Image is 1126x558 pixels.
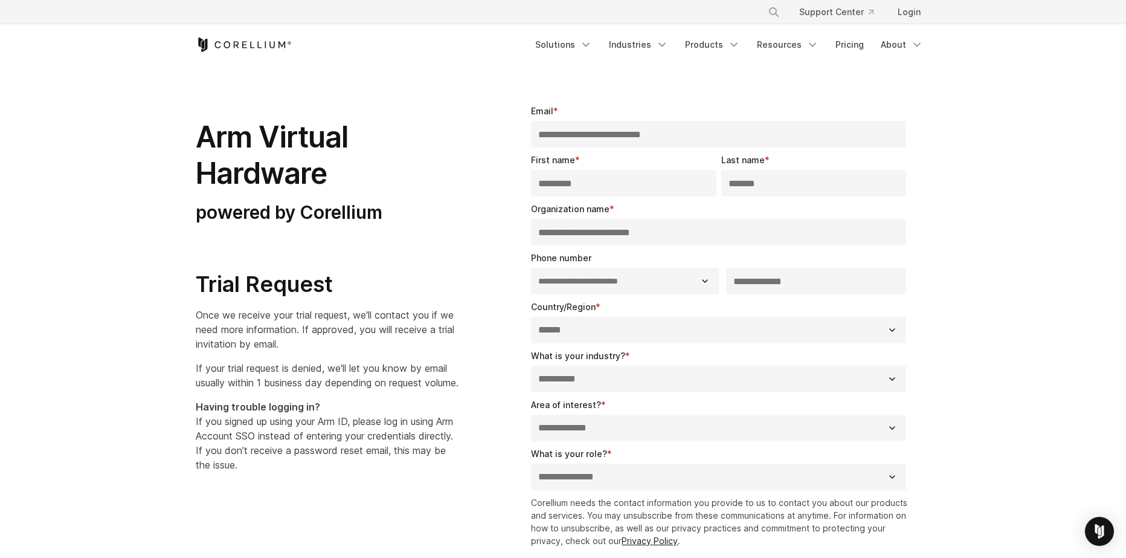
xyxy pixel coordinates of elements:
[750,34,826,56] a: Resources
[531,253,591,263] span: Phone number
[531,351,625,361] span: What is your industry?
[678,34,747,56] a: Products
[531,449,607,459] span: What is your role?
[196,37,292,52] a: Corellium Home
[622,536,678,546] a: Privacy Policy
[196,119,458,192] h1: Arm Virtual Hardware
[196,271,458,298] h2: Trial Request
[531,155,575,165] span: First name
[721,155,765,165] span: Last name
[873,34,930,56] a: About
[531,106,553,116] span: Email
[531,400,601,410] span: Area of interest?
[602,34,675,56] a: Industries
[1085,517,1114,546] div: Open Intercom Messenger
[531,204,610,214] span: Organization name
[196,362,458,389] span: If your trial request is denied, we'll let you know by email usually within 1 business day depend...
[753,1,930,23] div: Navigation Menu
[196,201,458,224] h3: powered by Corellium
[828,34,871,56] a: Pricing
[196,401,453,471] span: If you signed up using your Arm ID, please log in using Arm Account SSO instead of entering your ...
[528,34,599,56] a: Solutions
[196,309,454,350] span: Once we receive your trial request, we'll contact you if we need more information. If approved, y...
[531,496,911,547] p: Corellium needs the contact information you provide to us to contact you about our products and s...
[531,302,596,312] span: Country/Region
[196,401,320,413] strong: Having trouble logging in?
[888,1,930,23] a: Login
[763,1,785,23] button: Search
[528,34,930,56] div: Navigation Menu
[790,1,883,23] a: Support Center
